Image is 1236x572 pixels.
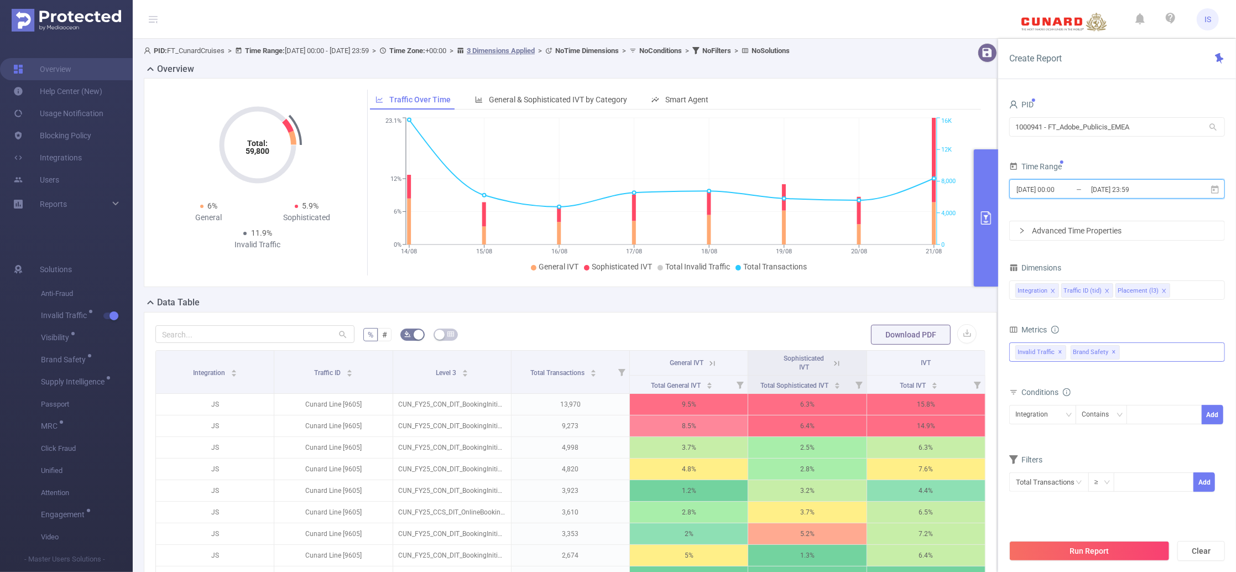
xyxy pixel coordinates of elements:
[512,437,629,458] p: 4,998
[941,178,956,185] tspan: 8,000
[834,381,841,387] div: Sort
[630,459,748,480] p: 4.8%
[707,381,713,384] i: icon: caret-up
[231,368,237,371] i: icon: caret-up
[208,201,218,210] span: 6%
[462,368,468,371] i: icon: caret-up
[246,147,270,155] tspan: 59,800
[748,502,866,523] p: 3.7%
[665,262,730,271] span: Total Invalid Traffic
[389,95,451,104] span: Traffic Over Time
[154,46,167,55] b: PID:
[630,415,748,436] p: 8.5%
[871,325,951,345] button: Download PDF
[512,415,629,436] p: 9,273
[12,9,121,32] img: Protected Media
[867,459,985,480] p: 7.6%
[1063,388,1071,396] i: icon: info-circle
[13,102,103,124] a: Usage Notification
[13,169,59,191] a: Users
[251,228,272,237] span: 11.9%
[614,351,629,393] i: Filter menu
[539,262,578,271] span: General IVT
[706,381,713,387] div: Sort
[1204,8,1211,30] span: IS
[393,459,511,480] p: CUN_FY25_CON_DIT_BookingInitiations_CruiseCritic_PL_CPC_CD_728x90_FT_1x1_Contextual_CruiseAffinit...
[393,437,511,458] p: CUN_FY25_CON_DIT_BookingInitiations_CruiseCritic_PL_CPC_CD_300x600_FT_1x1_Contextual_CruiseAffini...
[156,480,274,501] p: JS
[1104,288,1110,295] i: icon: close
[619,46,629,55] span: >
[394,241,401,248] tspan: 0%
[900,382,927,389] span: Total IVT
[743,262,807,271] span: Total Transactions
[1058,346,1063,359] span: ✕
[13,147,82,169] a: Integrations
[1019,227,1025,234] i: icon: right
[670,359,703,367] span: General IVT
[231,372,237,376] i: icon: caret-down
[867,523,985,544] p: 7.2%
[1009,325,1047,334] span: Metrics
[851,248,867,255] tspan: 20/08
[834,381,840,384] i: icon: caret-up
[1118,284,1159,298] div: Placement (l3)
[630,437,748,458] p: 3.7%
[1009,100,1034,109] span: PID
[851,376,867,393] i: Filter menu
[630,394,748,415] p: 9.5%
[630,545,748,566] p: 5%
[274,415,392,436] p: Cunard Line [9605]
[1193,472,1215,492] button: Add
[630,502,748,523] p: 2.8%
[1177,541,1225,561] button: Clear
[368,330,373,339] span: %
[748,459,866,480] p: 2.8%
[274,523,392,544] p: Cunard Line [9605]
[834,384,840,388] i: icon: caret-down
[390,175,401,183] tspan: 12%
[156,523,274,544] p: JS
[394,209,401,216] tspan: 6%
[314,369,342,377] span: Traffic ID
[40,200,67,209] span: Reports
[732,376,748,393] i: Filter menu
[41,283,133,305] span: Anti-Fraud
[489,95,627,104] span: General & Sophisticated IVT by Category
[1117,412,1123,419] i: icon: down
[393,480,511,501] p: CUN_FY25_CON_DIT_BookingInitiations_CruiseCritic_PL_CPC_CD_728x90_FT_1x1_Contextual_CruiseAffinit...
[932,384,938,388] i: icon: caret-down
[1050,288,1056,295] i: icon: close
[376,96,383,103] i: icon: line-chart
[1009,162,1062,171] span: Time Range
[867,502,985,523] p: 6.5%
[701,248,717,255] tspan: 18/08
[512,502,629,523] p: 3,610
[590,368,597,375] div: Sort
[393,502,511,523] p: CUN_FY25_CCS_DIT_OnlineBookings_invitemedia_PL_dCPM_CD_300x250_FT_1x1_Retargeting_WebsiteVisitors...
[530,369,586,377] span: Total Transactions
[369,46,379,55] span: >
[41,378,108,386] span: Supply Intelligence
[512,545,629,566] p: 2,674
[1015,182,1105,197] input: Start date
[41,438,133,460] span: Click Fraud
[156,394,274,415] p: JS
[1009,455,1042,464] span: Filters
[731,46,742,55] span: >
[941,241,945,248] tspan: 0
[941,146,952,153] tspan: 12K
[144,47,154,54] i: icon: user
[1202,405,1223,424] button: Add
[776,248,792,255] tspan: 19/08
[13,58,71,80] a: Overview
[1009,100,1018,109] i: icon: user
[626,248,642,255] tspan: 17/08
[40,193,67,215] a: Reports
[41,460,133,482] span: Unified
[921,359,931,367] span: IVT
[245,46,285,55] b: Time Range:
[512,459,629,480] p: 4,820
[274,480,392,501] p: Cunard Line [9605]
[462,372,468,376] i: icon: caret-down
